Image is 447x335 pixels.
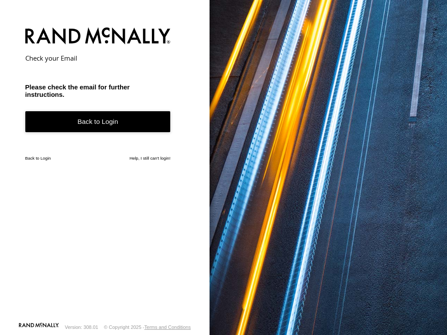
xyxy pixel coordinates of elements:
a: Terms and Conditions [144,325,191,330]
div: © Copyright 2025 - [104,325,191,330]
h2: Check your Email [25,54,171,62]
img: Rand McNally [25,26,171,48]
a: Back to Login [25,111,171,133]
a: Back to Login [25,156,51,161]
a: Help, I still can't login! [130,156,171,161]
h3: Please check the email for further instructions. [25,83,171,98]
div: Version: 308.01 [65,325,98,330]
a: Visit our Website [19,323,59,332]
